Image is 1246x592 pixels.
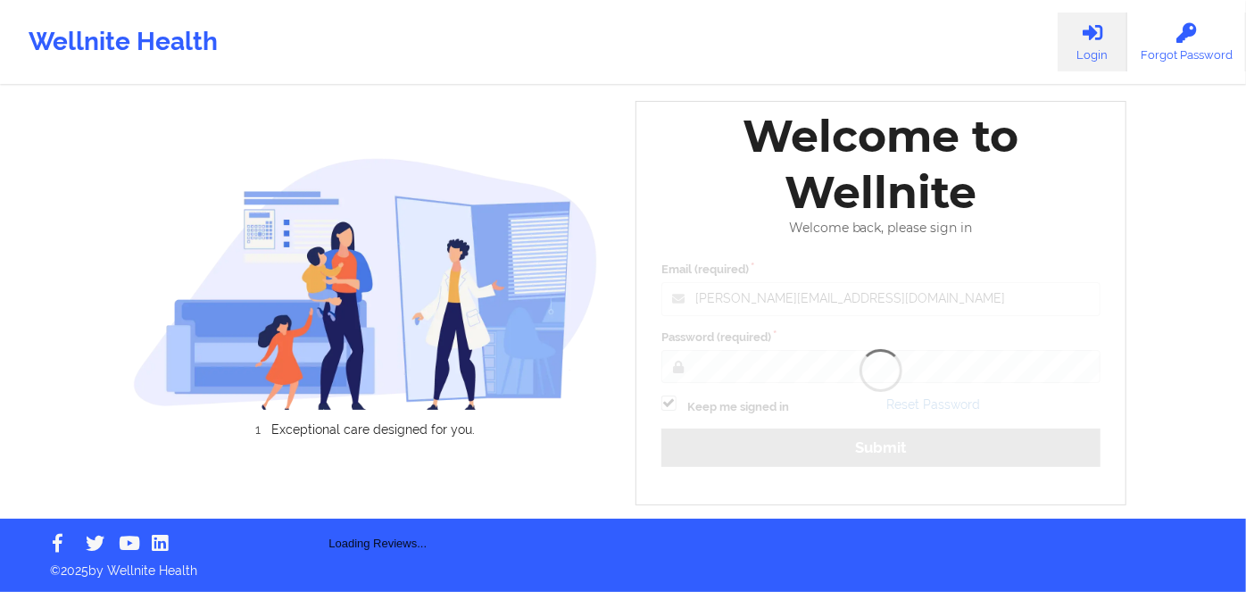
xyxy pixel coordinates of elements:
div: Welcome to Wellnite [649,108,1113,221]
a: Login [1058,13,1127,71]
p: © 2025 by Wellnite Health [37,549,1209,579]
li: Exceptional care designed for you. [148,422,598,437]
div: Welcome back, please sign in [649,221,1113,236]
a: Forgot Password [1127,13,1246,71]
img: wellnite-auth-hero_200.c722682e.png [133,157,599,410]
div: Loading Reviews... [133,467,624,553]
